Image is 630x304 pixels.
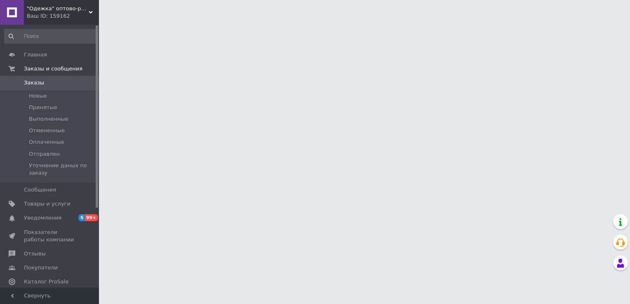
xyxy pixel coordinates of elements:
span: Отмененные [29,127,65,134]
span: Главная [24,51,47,58]
span: Принятые [29,104,57,111]
span: Заказы [24,79,44,87]
span: 99+ [85,214,99,221]
span: "Одежка" оптово-розничный магазин одежды для всей семьи, домашнего текстиля, аксессуаров [27,5,89,12]
span: Каталог ProSale [24,278,68,285]
span: Показатели работы компании [24,229,76,243]
span: Оплаченные [29,138,64,146]
span: Товары и услуги [24,200,71,208]
input: Поиск [4,29,97,44]
span: Покупатели [24,264,58,271]
span: Сообщения [24,186,56,194]
span: Выполненные [29,115,68,123]
span: Заказы и сообщения [24,65,82,72]
span: Отправлен [29,150,60,158]
span: Отзывы [24,250,46,257]
span: Новые [29,92,47,100]
div: Ваш ID: 159162 [27,12,99,20]
span: 5 [78,214,85,221]
span: Уведомления [24,214,61,222]
span: Уточнение даных по заказу [29,162,96,177]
